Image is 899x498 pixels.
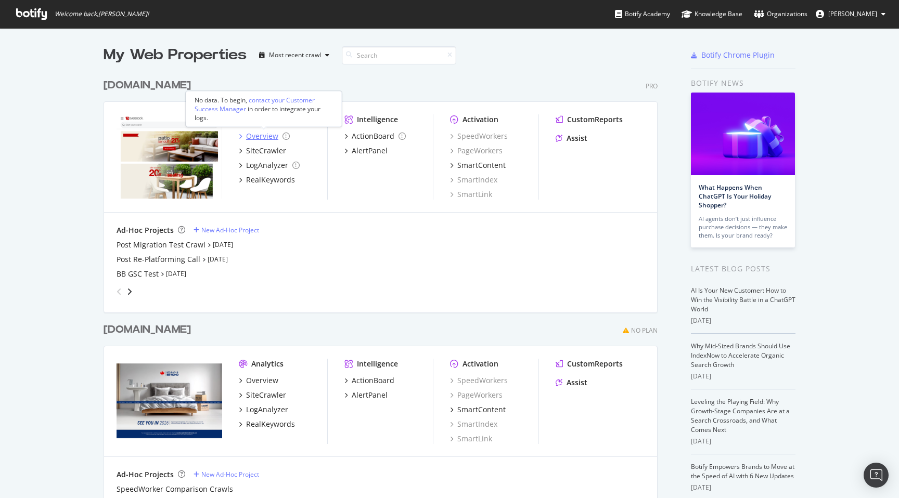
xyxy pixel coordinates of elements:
[239,175,295,185] a: RealKeywords
[239,404,288,415] a: LogAnalyzer
[556,359,623,369] a: CustomReports
[691,462,794,480] a: Botify Empowers Brands to Move at the Speed of AI with 6 New Updates
[342,46,456,64] input: Search
[463,359,498,369] div: Activation
[567,114,623,125] div: CustomReports
[117,359,222,443] img: overstock.ca
[201,470,259,479] div: New Ad-Hoc Project
[615,9,670,19] div: Botify Academy
[117,484,233,494] a: SpeedWorker Comparison Crawls
[691,93,795,175] img: What Happens When ChatGPT Is Your Holiday Shopper?
[450,189,492,200] div: SmartLink
[691,286,795,313] a: AI Is Your New Customer: How to Win the Visibility Battle in a ChatGPT World
[450,404,506,415] a: SmartContent
[117,469,174,480] div: Ad-Hoc Projects
[646,82,658,90] div: Pro
[807,6,894,22] button: [PERSON_NAME]
[201,226,259,234] div: New Ad-Hoc Project
[195,96,333,122] div: No data. To begin, in order to integrate your logs.
[691,263,795,274] div: Latest Blog Posts
[699,183,771,209] a: What Happens When ChatGPT Is Your Holiday Shopper?
[117,114,222,199] img: overstocksecondary.com
[691,316,795,325] div: [DATE]
[567,377,587,388] div: Assist
[104,45,247,65] div: My Web Properties
[117,254,200,265] a: Post Re-Platforming Call
[344,375,394,386] a: ActionBoard
[239,146,286,156] a: SiteCrawler
[246,131,278,141] div: Overview
[112,283,126,300] div: angle-left
[457,404,506,415] div: SmartContent
[352,390,388,400] div: AlertPanel
[344,146,388,156] a: AlertPanel
[352,146,388,156] div: AlertPanel
[357,359,398,369] div: Intelligence
[450,390,503,400] a: PageWorkers
[246,419,295,429] div: RealKeywords
[864,463,889,488] div: Open Intercom Messenger
[246,375,278,386] div: Overview
[357,114,398,125] div: Intelligence
[556,114,623,125] a: CustomReports
[126,286,133,297] div: angle-right
[556,377,587,388] a: Assist
[450,175,497,185] a: SmartIndex
[631,326,658,335] div: No Plan
[691,397,790,434] a: Leveling the Playing Field: Why Growth-Stage Companies Are at a Search Crossroads, and What Comes...
[754,9,807,19] div: Organizations
[239,419,295,429] a: RealKeywords
[246,160,288,171] div: LogAnalyzer
[213,240,233,249] a: [DATE]
[682,9,742,19] div: Knowledge Base
[352,131,394,141] div: ActionBoard
[117,240,206,250] a: Post Migration Test Crawl
[699,215,787,240] div: AI agents don’t just influence purchase decisions — they make them. Is your brand ready?
[828,9,877,18] span: James McMahon
[450,434,492,444] a: SmartLink
[450,375,508,386] a: SpeedWorkers
[691,437,795,446] div: [DATE]
[691,50,775,60] a: Botify Chrome Plugin
[450,131,508,141] a: SpeedWorkers
[246,146,286,156] div: SiteCrawler
[691,372,795,381] div: [DATE]
[463,114,498,125] div: Activation
[269,52,321,58] div: Most recent crawl
[450,160,506,171] a: SmartContent
[457,160,506,171] div: SmartContent
[450,146,503,156] a: PageWorkers
[691,483,795,492] div: [DATE]
[55,10,149,18] span: Welcome back, [PERSON_NAME] !
[567,359,623,369] div: CustomReports
[239,131,290,141] a: Overview
[567,133,587,143] div: Assist
[194,226,259,234] a: New Ad-Hoc Project
[104,78,195,93] a: [DOMAIN_NAME]
[251,359,284,369] div: Analytics
[691,77,795,89] div: Botify news
[246,175,295,185] div: RealKeywords
[450,419,497,429] a: SmartIndex
[194,470,259,479] a: New Ad-Hoc Project
[701,50,775,60] div: Botify Chrome Plugin
[239,390,286,400] a: SiteCrawler
[104,322,191,337] div: [DOMAIN_NAME]
[344,390,388,400] a: AlertPanel
[117,225,174,235] div: Ad-Hoc Projects
[117,269,159,279] div: BB GSC Test
[104,78,191,93] div: [DOMAIN_NAME]
[246,390,286,400] div: SiteCrawler
[352,375,394,386] div: ActionBoard
[208,255,228,264] a: [DATE]
[104,322,195,337] a: [DOMAIN_NAME]
[239,160,300,171] a: LogAnalyzer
